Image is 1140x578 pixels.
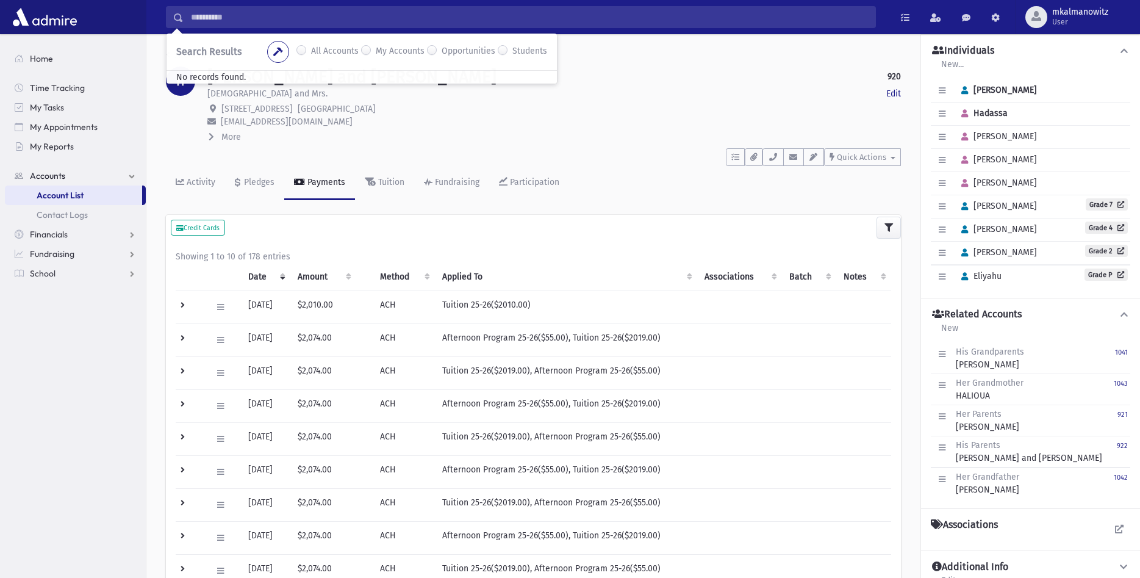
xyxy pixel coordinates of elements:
[30,229,68,240] span: Financials
[886,87,901,100] a: Edit
[5,98,146,117] a: My Tasks
[1114,471,1128,496] a: 1042
[1052,7,1108,17] span: mkalmanowitz
[290,521,356,554] td: $2,074.00
[30,102,64,113] span: My Tasks
[241,389,290,422] td: [DATE]
[1085,222,1128,234] a: Grade 4
[956,131,1037,142] span: [PERSON_NAME]
[373,521,434,554] td: ACH
[435,455,697,488] td: Afternoon Program 25-26($55.00), Tuition 25-26($2019.00)
[414,166,489,200] a: Fundraising
[435,291,697,323] td: Tuition 25-26($2010.00)
[166,50,210,60] a: Accounts
[956,178,1037,188] span: [PERSON_NAME]
[171,220,225,236] button: Credit Cards
[956,378,1023,388] span: Her Grandmother
[941,57,964,79] a: New...
[30,82,85,93] span: Time Tracking
[373,422,434,455] td: ACH
[290,356,356,389] td: $2,074.00
[512,45,547,59] label: Students
[1052,17,1108,27] span: User
[837,153,886,162] span: Quick Actions
[956,409,1002,419] span: Her Parents
[1114,380,1128,388] small: 1043
[435,488,697,521] td: Tuition 25-26($2019.00), Afternoon Program 25-26($55.00)
[241,488,290,521] td: [DATE]
[5,166,146,186] a: Accounts
[241,356,290,389] td: [DATE]
[10,5,80,29] img: AdmirePro
[167,62,256,92] span: No records found.
[956,271,1002,281] span: Eliyahu
[305,177,345,187] div: Payments
[373,389,434,422] td: ACH
[442,45,495,59] label: Opportunities
[1086,198,1128,211] a: Grade 7
[5,186,142,205] a: Account List
[507,177,559,187] div: Participation
[290,455,356,488] td: $2,074.00
[956,377,1023,402] div: HALIOUA
[887,70,901,83] strong: 920
[956,439,1102,464] div: [PERSON_NAME] and [PERSON_NAME]
[1117,411,1128,419] small: 921
[37,209,88,220] span: Contact Logs
[5,78,146,98] a: Time Tracking
[373,455,434,488] td: ACH
[355,166,414,200] a: Tuition
[432,177,479,187] div: Fundraising
[5,205,146,225] a: Contact Logs
[435,356,697,389] td: Tuition 25-26($2019.00), Afternoon Program 25-26($55.00)
[1117,442,1128,450] small: 922
[956,472,1019,482] span: Her Grandfather
[225,166,284,200] a: Pledges
[956,201,1037,211] span: [PERSON_NAME]
[956,345,1024,371] div: [PERSON_NAME]
[176,224,220,232] small: Credit Cards
[373,291,434,323] td: ACH
[932,561,1008,574] h4: Additional Info
[373,488,434,521] td: ACH
[5,117,146,137] a: My Appointments
[5,49,146,68] a: Home
[932,45,994,57] h4: Individuals
[373,323,434,356] td: ACH
[30,53,53,64] span: Home
[207,87,328,100] p: [DEMOGRAPHIC_DATA] and Mrs.
[5,264,146,283] a: School
[932,308,1022,321] h4: Related Accounts
[1114,377,1128,402] a: 1043
[931,45,1130,57] button: Individuals
[30,170,65,181] span: Accounts
[241,455,290,488] td: [DATE]
[290,291,356,323] td: $2,010.00
[697,263,782,291] th: Associations: activate to sort column ascending
[221,132,241,142] span: More
[1085,245,1128,257] a: Grade 2
[290,323,356,356] td: $2,074.00
[290,422,356,455] td: $2,074.00
[1117,408,1128,433] a: 921
[241,291,290,323] td: [DATE]
[290,488,356,521] td: $2,074.00
[221,117,353,127] span: [EMAIL_ADDRESS][DOMAIN_NAME]
[242,177,274,187] div: Pledges
[1084,269,1128,281] a: Grade P
[5,244,146,264] a: Fundraising
[284,166,355,200] a: Payments
[435,389,697,422] td: Afternoon Program 25-26($55.00), Tuition 25-26($2019.00)
[956,247,1037,258] span: [PERSON_NAME]
[241,323,290,356] td: [DATE]
[37,190,84,201] span: Account List
[290,389,356,422] td: $2,074.00
[30,248,74,259] span: Fundraising
[373,263,434,291] th: Method: activate to sort column ascending
[30,141,74,152] span: My Reports
[931,308,1130,321] button: Related Accounts
[311,45,359,59] label: All Accounts
[241,263,290,291] th: Date: activate to sort column ascending
[956,108,1008,118] span: Hadassa
[1115,345,1128,371] a: 1041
